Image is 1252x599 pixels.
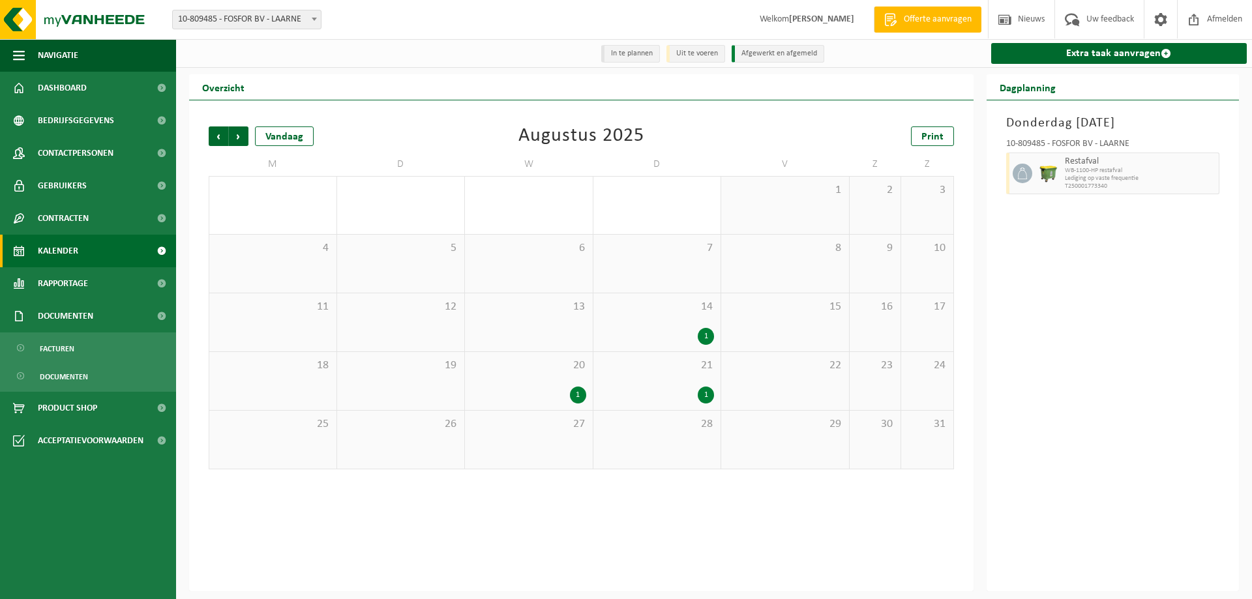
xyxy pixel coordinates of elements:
[1065,175,1216,183] span: Lediging op vaste frequentie
[732,45,824,63] li: Afgewerkt en afgemeld
[908,300,946,314] span: 17
[38,137,113,169] span: Contactpersonen
[728,300,842,314] span: 15
[3,336,173,360] a: Facturen
[38,424,143,457] span: Acceptatievoorwaarden
[465,153,593,176] td: W
[698,328,714,345] div: 1
[987,74,1069,100] h2: Dagplanning
[38,39,78,72] span: Navigatie
[789,14,854,24] strong: [PERSON_NAME]
[1065,167,1216,175] span: WB-1100-HP restafval
[471,241,586,256] span: 6
[600,241,715,256] span: 7
[850,153,902,176] td: Z
[40,336,74,361] span: Facturen
[921,132,944,142] span: Print
[518,126,644,146] div: Augustus 2025
[471,358,586,373] span: 20
[337,153,466,176] td: D
[38,72,87,104] span: Dashboard
[991,43,1247,64] a: Extra taak aanvragen
[172,10,321,29] span: 10-809485 - FOSFOR BV - LAARNE
[255,126,314,146] div: Vandaag
[721,153,850,176] td: V
[728,183,842,197] span: 1
[216,241,330,256] span: 4
[908,358,946,373] span: 24
[209,153,337,176] td: M
[666,45,725,63] li: Uit te voeren
[698,387,714,403] div: 1
[600,417,715,431] span: 28
[728,241,842,256] span: 8
[901,153,953,176] td: Z
[38,235,78,267] span: Kalender
[38,169,87,202] span: Gebruikers
[908,183,946,197] span: 3
[901,13,975,26] span: Offerte aanvragen
[40,364,88,389] span: Documenten
[1006,113,1220,133] h3: Donderdag [DATE]
[209,126,228,146] span: Vorige
[38,300,93,332] span: Documenten
[38,104,114,137] span: Bedrijfsgegevens
[1006,139,1220,153] div: 10-809485 - FOSFOR BV - LAARNE
[856,300,895,314] span: 16
[600,358,715,373] span: 21
[38,202,89,235] span: Contracten
[728,358,842,373] span: 22
[173,10,321,29] span: 10-809485 - FOSFOR BV - LAARNE
[344,300,458,314] span: 12
[856,183,895,197] span: 2
[856,417,895,431] span: 30
[593,153,722,176] td: D
[1065,156,1216,167] span: Restafval
[908,417,946,431] span: 31
[471,417,586,431] span: 27
[601,45,660,63] li: In te plannen
[229,126,248,146] span: Volgende
[3,364,173,388] a: Documenten
[344,358,458,373] span: 19
[856,241,895,256] span: 9
[1039,164,1058,183] img: WB-1100-HPE-GN-50
[856,358,895,373] span: 23
[874,7,981,33] a: Offerte aanvragen
[471,300,586,314] span: 13
[600,300,715,314] span: 14
[38,267,88,300] span: Rapportage
[189,74,258,100] h2: Overzicht
[908,241,946,256] span: 10
[216,300,330,314] span: 11
[728,417,842,431] span: 29
[911,126,954,146] a: Print
[344,241,458,256] span: 5
[216,417,330,431] span: 25
[1065,183,1216,190] span: T250001773340
[216,358,330,373] span: 18
[38,392,97,424] span: Product Shop
[570,387,586,403] div: 1
[344,417,458,431] span: 26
